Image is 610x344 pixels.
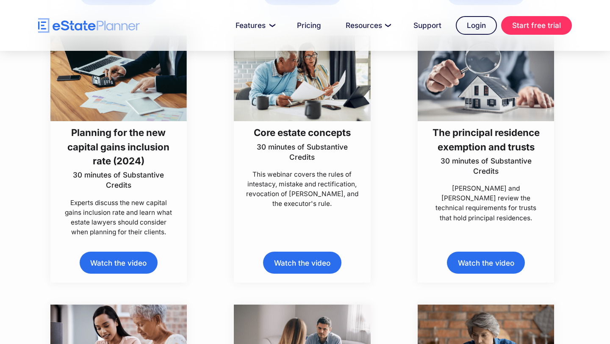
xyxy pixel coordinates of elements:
p: This webinar covers the rules of intestacy, mistake and rectification, revocation of [PERSON_NAME... [246,169,359,209]
h3: Core estate concepts [246,125,359,139]
a: Login [456,16,497,35]
a: Support [403,17,452,34]
a: Core estate concepts30 minutes of Substantive CreditsThis webinar covers the rules of intestacy, ... [234,36,370,208]
h3: The principal residence exemption and trusts [429,125,542,154]
a: Watch the video [447,252,525,273]
a: Start free trial [501,16,572,35]
a: Watch the video [263,252,341,273]
h3: Planning for the new capital gains inclusion rate (2024) [62,125,175,168]
p: 30 minutes of Substantive Credits [246,142,359,162]
a: The principal residence exemption and trusts30 minutes of Substantive Credits[PERSON_NAME] and [P... [418,36,554,222]
a: Planning for the new capital gains inclusion rate (2024)30 minutes of Substantive CreditsExperts ... [50,36,187,237]
a: Features [225,17,283,34]
a: Resources [335,17,399,34]
a: Pricing [287,17,331,34]
a: Watch the video [80,252,158,273]
p: 30 minutes of Substantive Credits [62,170,175,190]
a: home [38,18,140,33]
p: Experts discuss the new capital gains inclusion rate and learn what estate lawyers should conside... [62,198,175,237]
p: [PERSON_NAME] and [PERSON_NAME] review the technical requirements for trusts that hold principal ... [429,183,542,223]
p: 30 minutes of Substantive Credits [429,156,542,176]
